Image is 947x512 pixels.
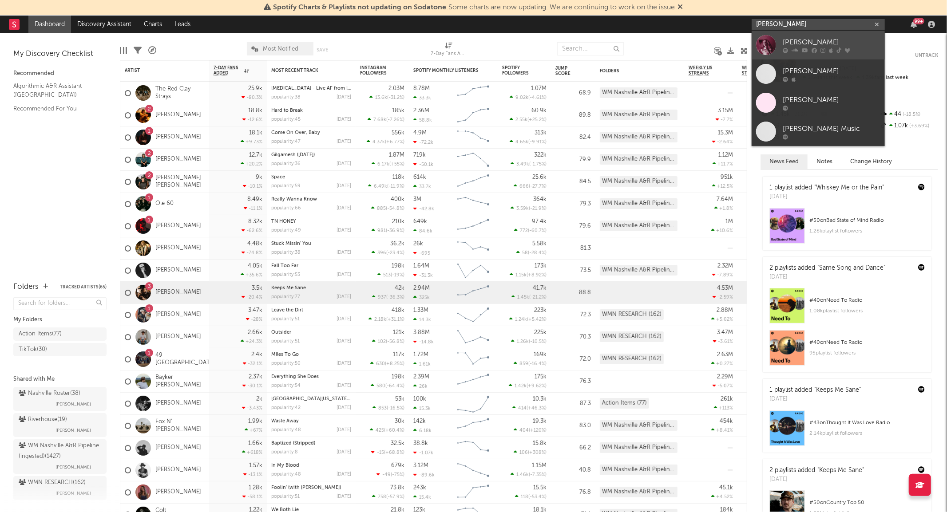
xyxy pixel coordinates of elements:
[271,68,338,73] div: Most Recent Track
[555,221,591,232] div: 79.6
[19,441,99,462] div: WM Nashville A&R Pipeline (ingested) ( 1427 )
[555,110,591,121] div: 89.8
[271,153,315,158] a: Gilgamesh ([DATE])
[413,174,426,180] div: 614k
[337,184,351,189] div: [DATE]
[271,330,291,335] a: Outsider
[155,352,215,367] a: 49 [GEOGRAPHIC_DATA]
[555,88,591,98] div: 68.9
[271,419,299,424] a: Waste Away
[532,174,547,180] div: 25.6k
[377,272,404,278] div: ( )
[678,4,683,11] span: Dismiss
[531,162,545,167] span: -1.75 %
[718,130,733,136] div: 15.3M
[413,108,429,114] div: 2.36M
[155,374,205,389] a: Bayker [PERSON_NAME]
[214,65,242,76] span: 7-Day Fans Added
[242,95,262,100] div: -80.3 %
[271,197,317,202] a: Really Wanna Know
[368,117,404,122] div: ( )
[752,59,885,88] a: [PERSON_NAME]
[241,272,262,278] div: +35.6 %
[388,118,403,122] span: -7.26 %
[392,108,404,114] div: 185k
[413,86,430,91] div: 8.78M
[510,95,547,100] div: ( )
[155,174,205,189] a: [PERSON_NAME] [PERSON_NAME]
[600,110,678,120] div: WM Nashville A&R Pipeline (ingested) (1427)
[19,414,67,425] div: Riverhouse ( 19 )
[271,108,303,113] a: Hard to Break
[243,183,262,189] div: -10.1 %
[413,250,430,256] div: -695
[532,219,547,224] div: 97.4k
[514,228,547,233] div: ( )
[155,444,201,452] a: [PERSON_NAME]
[367,139,404,145] div: ( )
[716,117,733,122] div: -7.7 %
[809,497,925,508] div: # 50 on Country Top 50
[377,251,386,256] span: 396
[155,222,201,230] a: [PERSON_NAME]
[510,117,547,122] div: ( )
[55,425,91,436] span: [PERSON_NAME]
[249,152,262,158] div: 12.7k
[248,263,262,269] div: 4.05k
[769,183,884,193] div: 1 playlist added
[413,241,423,247] div: 26k
[13,104,98,114] a: Recommended For You
[271,308,303,313] a: Leave the Dirt
[155,400,201,407] a: [PERSON_NAME]
[372,228,404,233] div: ( )
[168,16,197,33] a: Leads
[530,95,545,100] span: -4.61 %
[453,149,493,171] svg: Chart title
[555,243,591,254] div: 81.3
[510,139,547,145] div: ( )
[271,206,301,211] div: popularity: 66
[377,206,386,211] span: 885
[273,4,447,11] span: Spotify Charts & Playlists not updating on Sodatone
[390,241,404,247] div: 36.2k
[431,38,467,63] div: 7-Day Fans Added (7-Day Fans Added)
[557,42,624,55] input: Search...
[769,193,884,201] div: [DATE]
[372,140,385,145] span: 4.37k
[783,37,880,48] div: [PERSON_NAME]
[248,108,262,114] div: 18.8k
[271,117,301,122] div: popularity: 45
[271,485,341,490] a: Foolin' (with [PERSON_NAME])
[337,117,351,122] div: [DATE]
[155,244,201,252] a: [PERSON_NAME]
[13,327,107,341] a: Action Items(77)
[600,132,678,142] div: WM Nashville A&R Pipeline (ingested) (1427)
[392,130,404,136] div: 556k
[555,66,578,76] div: Jump Score
[713,161,733,167] div: +11.7 %
[689,65,720,76] span: Weekly US Streams
[453,237,493,260] svg: Chart title
[13,476,107,500] a: WMN RESEARCH(162)[PERSON_NAME]
[248,86,262,91] div: 25.9k
[271,250,301,255] div: popularity: 38
[511,161,547,167] div: ( )
[271,130,351,135] div: Come On Over, Baby
[13,343,107,356] a: TikTok(30)
[13,439,107,474] a: WM Nashville A&R Pipeline (ingested)(1427)[PERSON_NAME]
[155,311,201,319] a: [PERSON_NAME]
[337,228,351,233] div: [DATE]
[515,140,528,145] span: 4.65k
[902,112,921,117] span: -18.5 %
[372,250,404,256] div: ( )
[247,241,262,247] div: 4.48k
[271,264,351,268] div: Fall Too Far
[155,86,205,101] a: The Red Clay Strays
[600,265,678,276] div: WM Nashville A&R Pipeline (ingested) (1427)
[721,174,733,180] div: 951k
[337,206,351,211] div: [DATE]
[271,241,351,246] div: Stuck Missin' You
[19,477,86,488] div: WMN RESEARCH ( 162 )
[413,139,433,145] div: -72.2k
[155,488,201,496] a: [PERSON_NAME]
